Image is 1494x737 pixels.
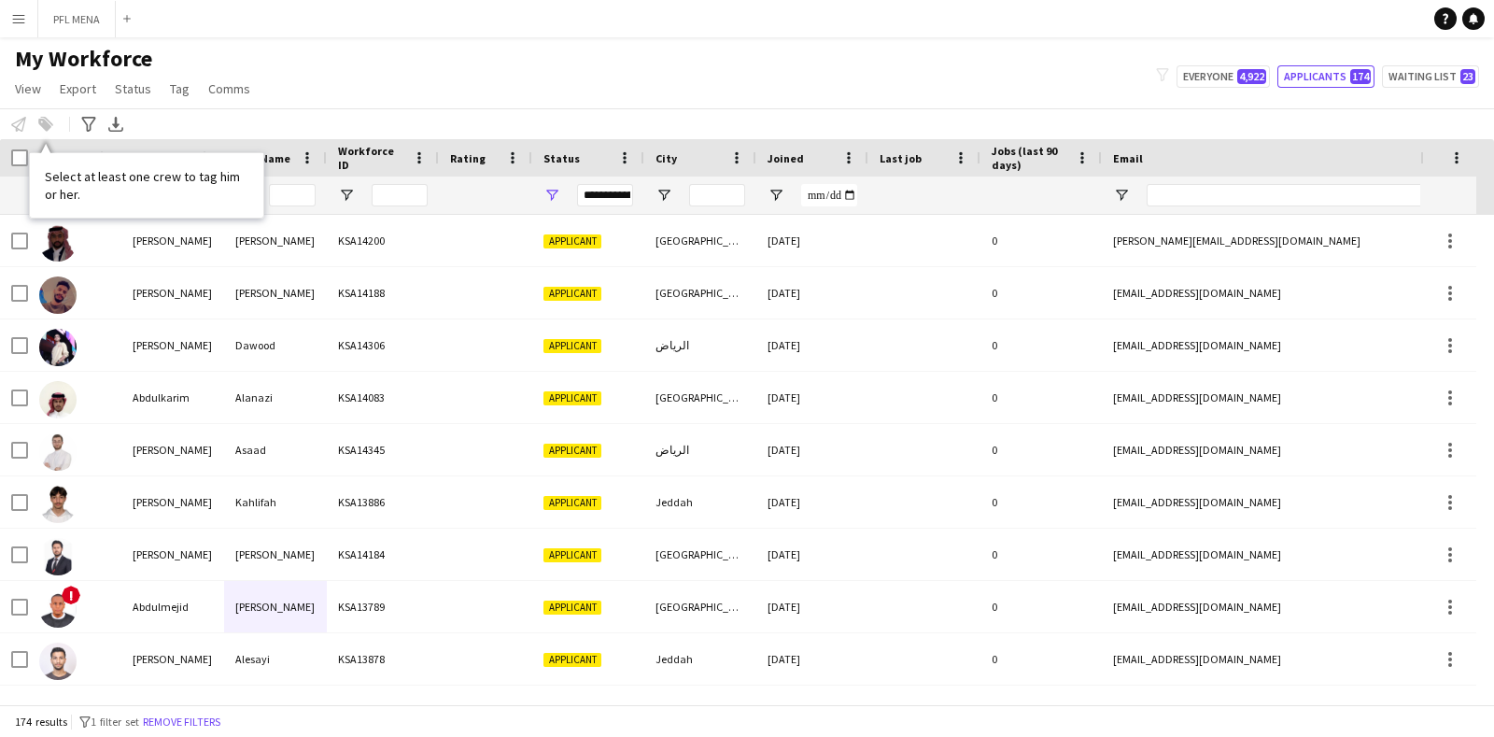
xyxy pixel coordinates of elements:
[327,424,439,475] div: KSA14345
[1237,69,1266,84] span: 4,922
[39,643,77,680] img: Abdulrahman Alesayi
[756,215,868,266] div: [DATE]
[543,601,601,615] span: Applicant
[121,424,224,475] div: [PERSON_NAME]
[1102,372,1475,423] div: [EMAIL_ADDRESS][DOMAIN_NAME]
[121,215,224,266] div: [PERSON_NAME]
[980,633,1102,685] div: 0
[162,77,197,101] a: Tag
[543,234,601,248] span: Applicant
[543,151,580,165] span: Status
[327,267,439,319] div: KSA14188
[121,529,224,580] div: [PERSON_NAME]
[543,287,601,301] span: Applicant
[133,151,190,165] span: First Name
[801,184,857,206] input: Joined Filter Input
[115,80,151,97] span: Status
[338,144,405,172] span: Workforce ID
[224,581,327,632] div: [PERSON_NAME]
[224,633,327,685] div: Alesayi
[1102,581,1475,632] div: [EMAIL_ADDRESS][DOMAIN_NAME]
[1102,424,1475,475] div: [EMAIL_ADDRESS][DOMAIN_NAME]
[756,686,868,737] div: [DATE]
[1350,69,1371,84] span: 174
[39,433,77,471] img: Abdullah Asaad
[644,686,756,737] div: [GEOGRAPHIC_DATA]
[980,267,1102,319] div: 0
[644,424,756,475] div: الرياض
[644,215,756,266] div: [GEOGRAPHIC_DATA]
[224,686,327,737] div: Alharbi
[121,372,224,423] div: Abdulkarim
[372,184,428,206] input: Workforce ID Filter Input
[450,151,486,165] span: Rating
[327,319,439,371] div: KSA14306
[224,529,327,580] div: [PERSON_NAME]
[980,476,1102,528] div: 0
[201,77,258,101] a: Comms
[543,187,560,204] button: Open Filter Menu
[121,319,224,371] div: [PERSON_NAME]
[768,187,784,204] button: Open Filter Menu
[1102,267,1475,319] div: [EMAIL_ADDRESS][DOMAIN_NAME]
[644,529,756,580] div: [GEOGRAPHIC_DATA]
[543,339,601,353] span: Applicant
[880,151,922,165] span: Last job
[139,712,224,732] button: Remove filters
[62,586,80,604] span: !
[756,529,868,580] div: [DATE]
[269,184,316,206] input: Last Name Filter Input
[38,1,116,37] button: PFL MENA
[235,151,290,165] span: Last Name
[644,581,756,632] div: [GEOGRAPHIC_DATA]
[1102,633,1475,685] div: [EMAIL_ADDRESS][DOMAIN_NAME]
[1102,215,1475,266] div: [PERSON_NAME][EMAIL_ADDRESS][DOMAIN_NAME]
[756,319,868,371] div: [DATE]
[327,372,439,423] div: KSA14083
[980,215,1102,266] div: 0
[1102,476,1475,528] div: [EMAIL_ADDRESS][DOMAIN_NAME]
[1102,529,1475,580] div: [EMAIL_ADDRESS][DOMAIN_NAME]
[543,496,601,510] span: Applicant
[1460,69,1475,84] span: 23
[1177,65,1270,88] button: Everyone4,922
[52,77,104,101] a: Export
[224,424,327,475] div: Asaad
[543,653,601,667] span: Applicant
[644,476,756,528] div: Jeddah
[1382,65,1479,88] button: Waiting list23
[756,267,868,319] div: [DATE]
[644,633,756,685] div: Jeddah
[39,381,77,418] img: Abdulkarim Alanazi
[644,267,756,319] div: [GEOGRAPHIC_DATA]
[980,424,1102,475] div: 0
[980,686,1102,737] div: 0
[15,45,152,73] span: My Workforce
[121,267,224,319] div: [PERSON_NAME]
[91,715,139,729] span: 1 filter set
[1113,187,1130,204] button: Open Filter Menu
[768,151,804,165] span: Joined
[338,187,355,204] button: Open Filter Menu
[327,529,439,580] div: KSA14184
[756,476,868,528] div: [DATE]
[980,319,1102,371] div: 0
[121,476,224,528] div: [PERSON_NAME]
[107,77,159,101] a: Status
[78,113,100,135] app-action-btn: Advanced filters
[208,80,250,97] span: Comms
[756,424,868,475] div: [DATE]
[980,372,1102,423] div: 0
[60,80,96,97] span: Export
[1102,686,1475,737] div: [EMAIL_ADDRESS][DOMAIN_NAME]
[121,633,224,685] div: [PERSON_NAME]
[756,372,868,423] div: [DATE]
[39,224,77,262] img: Abbas Omer
[327,581,439,632] div: KSA13789
[121,581,224,632] div: Abdulmejid
[644,372,756,423] div: [GEOGRAPHIC_DATA]
[1102,319,1475,371] div: [EMAIL_ADDRESS][DOMAIN_NAME]
[170,80,190,97] span: Tag
[327,633,439,685] div: KSA13878
[543,391,601,405] span: Applicant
